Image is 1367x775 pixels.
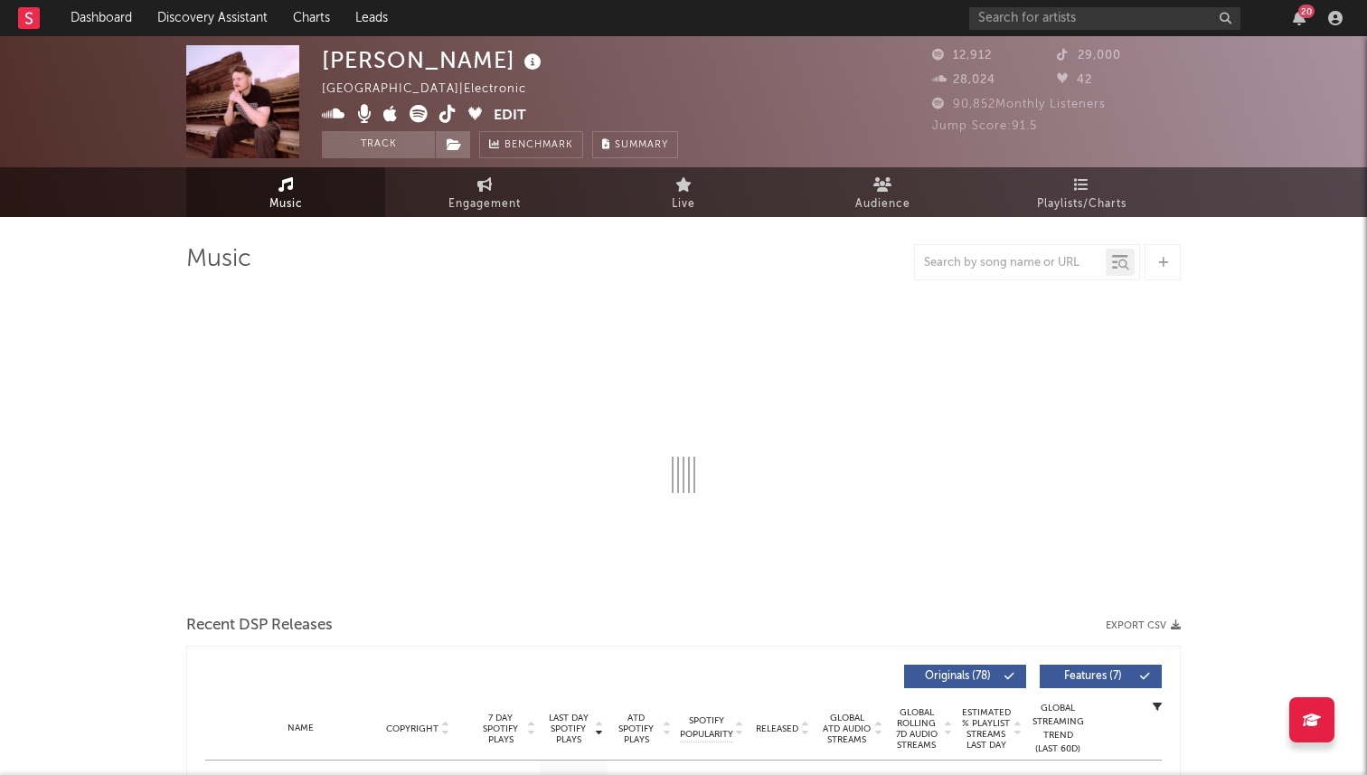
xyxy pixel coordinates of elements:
[1106,620,1181,631] button: Export CSV
[385,167,584,217] a: Engagement
[904,665,1026,688] button: Originals(78)
[615,140,668,150] span: Summary
[916,671,999,682] span: Originals ( 78 )
[932,74,995,86] span: 28,024
[932,50,992,61] span: 12,912
[1037,194,1127,215] span: Playlists/Charts
[592,131,678,158] button: Summary
[783,167,982,217] a: Audience
[448,194,521,215] span: Engagement
[322,131,435,158] button: Track
[494,105,526,128] button: Edit
[1031,702,1085,756] div: Global Streaming Trend (Last 60D)
[386,723,438,734] span: Copyright
[269,194,303,215] span: Music
[322,45,546,75] div: [PERSON_NAME]
[584,167,783,217] a: Live
[756,723,798,734] span: Released
[680,714,733,742] span: Spotify Popularity
[1293,11,1306,25] button: 20
[322,79,547,100] div: [GEOGRAPHIC_DATA] | Electronic
[891,707,941,751] span: Global Rolling 7D Audio Streams
[982,167,1181,217] a: Playlists/Charts
[544,713,592,745] span: Last Day Spotify Plays
[932,99,1106,110] span: 90,852 Monthly Listeners
[961,707,1011,751] span: Estimated % Playlist Streams Last Day
[672,194,695,215] span: Live
[476,713,524,745] span: 7 Day Spotify Plays
[822,713,872,745] span: Global ATD Audio Streams
[504,135,573,156] span: Benchmark
[612,713,660,745] span: ATD Spotify Plays
[1298,5,1315,18] div: 20
[1057,74,1092,86] span: 42
[479,131,583,158] a: Benchmark
[1040,665,1162,688] button: Features(7)
[969,7,1240,30] input: Search for artists
[1051,671,1135,682] span: Features ( 7 )
[915,256,1106,270] input: Search by song name or URL
[186,615,333,637] span: Recent DSP Releases
[186,167,385,217] a: Music
[932,120,1037,132] span: Jump Score: 91.5
[855,194,910,215] span: Audience
[241,722,360,735] div: Name
[1057,50,1121,61] span: 29,000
